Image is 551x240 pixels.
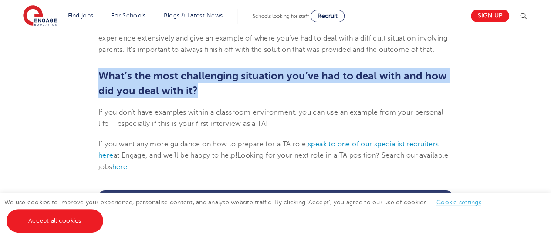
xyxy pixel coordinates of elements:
[471,10,509,22] a: Sign up
[23,5,57,27] img: Engage Education
[98,70,447,97] b: What’s the most challenging situation you’ve had to deal with and how did you deal with it?
[164,12,223,19] a: Blogs & Latest News
[311,10,345,22] a: Recruit
[98,152,448,171] span: Looking for your next role in a TA position? Search our available jobs
[98,23,447,54] span: Not all TA’s will deal with parents, but if you do (and if you have) then it’s important to talk ...
[98,140,439,159] span: If you want any more guidance on how to prepare for a TA role, at Engage, and we’ll be happy to h...
[112,163,128,171] a: here
[98,108,443,128] span: If you don’t have examples within a classroom environment, you can use an example from your perso...
[7,209,103,233] a: Accept all cookies
[111,12,145,19] a: For Schools
[4,199,490,224] span: We use cookies to improve your experience, personalise content, and analyse website traffic. By c...
[253,13,309,19] span: Schools looking for staff
[127,163,129,171] span: .
[318,13,338,19] span: Recruit
[436,199,481,206] a: Cookie settings
[68,12,94,19] a: Find jobs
